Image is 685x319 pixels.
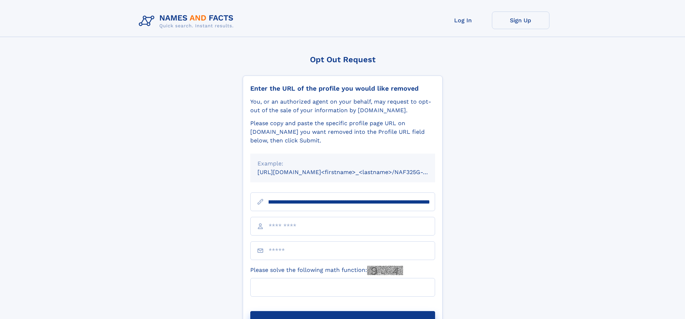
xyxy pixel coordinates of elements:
[492,12,549,29] a: Sign Up
[250,266,403,275] label: Please solve the following math function:
[250,85,435,92] div: Enter the URL of the profile you would like removed
[257,159,428,168] div: Example:
[136,12,239,31] img: Logo Names and Facts
[434,12,492,29] a: Log In
[250,119,435,145] div: Please copy and paste the specific profile page URL on [DOMAIN_NAME] you want removed into the Pr...
[243,55,443,64] div: Opt Out Request
[257,169,449,176] small: [URL][DOMAIN_NAME]<firstname>_<lastname>/NAF325G-xxxxxxxx
[250,97,435,115] div: You, or an authorized agent on your behalf, may request to opt-out of the sale of your informatio...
